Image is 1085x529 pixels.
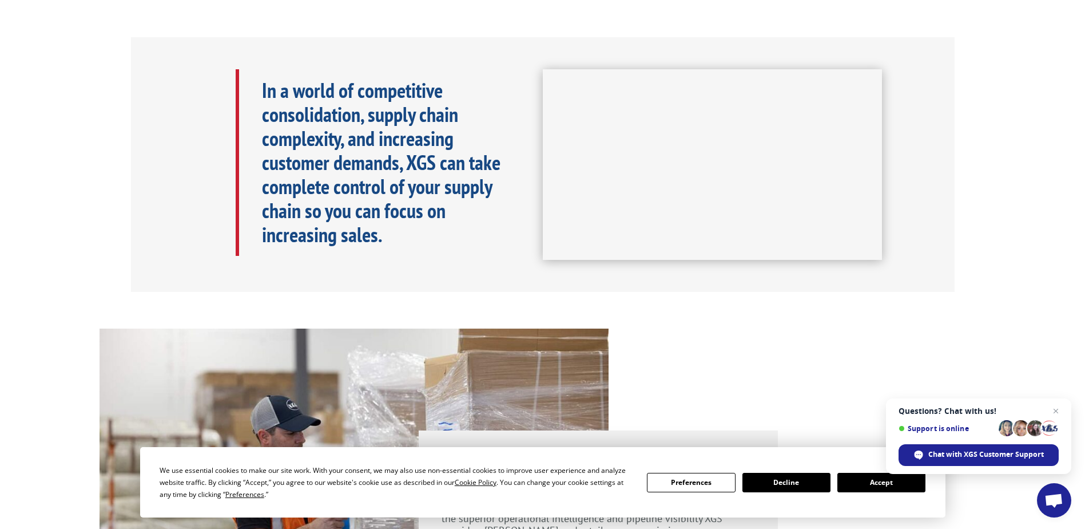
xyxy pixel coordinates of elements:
[1037,483,1071,518] a: Open chat
[899,444,1059,466] span: Chat with XGS Customer Support
[899,406,1059,416] span: Questions? Chat with us!
[262,77,500,248] b: In a world of competitive consolidation, supply chain complexity, and increasing customer demands...
[543,69,882,260] iframe: XGS Logistics Solutions
[928,449,1044,460] span: Chat with XGS Customer Support
[837,473,925,492] button: Accept
[160,464,633,500] div: We use essential cookies to make our site work. With your consent, we may also use non-essential ...
[225,489,264,499] span: Preferences
[647,473,735,492] button: Preferences
[455,477,496,487] span: Cookie Policy
[899,424,995,433] span: Support is online
[140,447,945,518] div: Cookie Consent Prompt
[742,473,830,492] button: Decline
